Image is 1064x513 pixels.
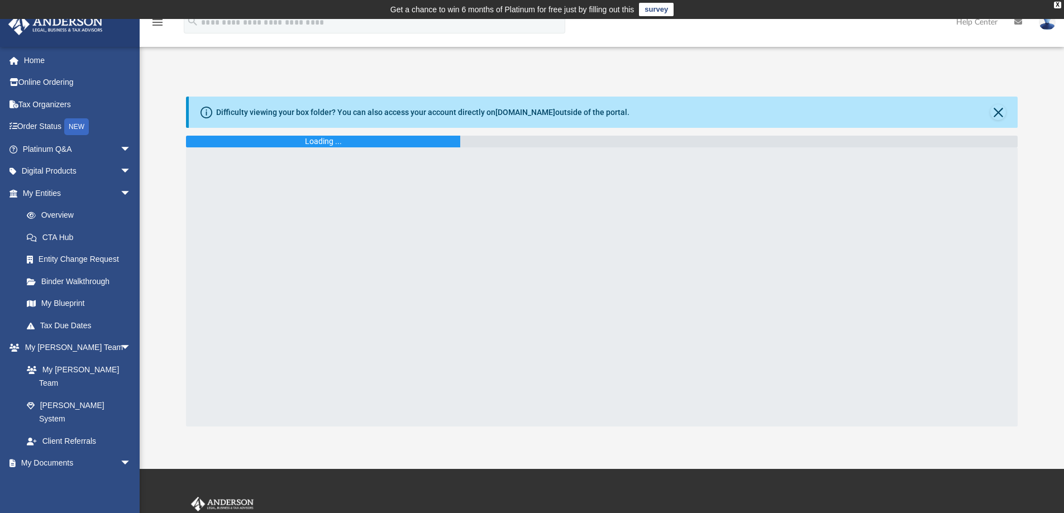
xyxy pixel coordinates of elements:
[16,430,142,452] a: Client Referrals
[8,138,148,160] a: Platinum Q&Aarrow_drop_down
[639,3,674,16] a: survey
[5,13,106,35] img: Anderson Advisors Platinum Portal
[151,21,164,29] a: menu
[120,138,142,161] span: arrow_drop_down
[120,182,142,205] span: arrow_drop_down
[8,182,148,204] a: My Entitiesarrow_drop_down
[1039,14,1056,30] img: User Pic
[151,16,164,29] i: menu
[120,337,142,359] span: arrow_drop_down
[64,118,89,135] div: NEW
[120,160,142,183] span: arrow_drop_down
[8,160,148,183] a: Digital Productsarrow_drop_down
[16,226,148,248] a: CTA Hub
[16,314,148,337] a: Tax Due Dates
[189,497,256,511] img: Anderson Advisors Platinum Portal
[16,248,148,271] a: Entity Change Request
[16,204,148,227] a: Overview
[8,452,142,474] a: My Documentsarrow_drop_down
[8,337,142,359] a: My [PERSON_NAME] Teamarrow_drop_down
[120,452,142,475] span: arrow_drop_down
[16,394,142,430] a: [PERSON_NAME] System
[16,474,137,496] a: Box
[495,108,555,117] a: [DOMAIN_NAME]
[216,107,629,118] div: Difficulty viewing your box folder? You can also access your account directly on outside of the p...
[8,49,148,71] a: Home
[16,293,142,315] a: My Blueprint
[8,93,148,116] a: Tax Organizers
[16,270,148,293] a: Binder Walkthrough
[8,116,148,138] a: Order StatusNEW
[990,104,1006,120] button: Close
[305,136,342,147] div: Loading ...
[1054,2,1061,8] div: close
[16,358,137,394] a: My [PERSON_NAME] Team
[187,15,199,27] i: search
[8,71,148,94] a: Online Ordering
[390,3,634,16] div: Get a chance to win 6 months of Platinum for free just by filling out this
